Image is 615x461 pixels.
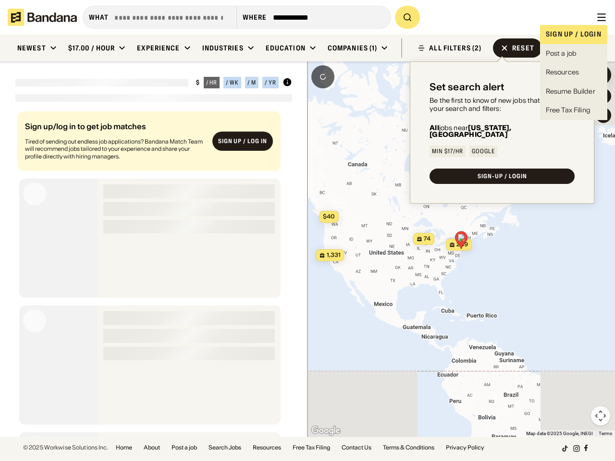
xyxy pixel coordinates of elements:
span: Map data ©2025 Google, INEGI [526,431,593,436]
a: Resources [540,63,607,82]
a: Search Jobs [209,445,241,450]
a: Contact Us [342,445,371,450]
div: Free Tax Filing [546,106,590,115]
span: 1,331 [327,251,341,259]
div: $17.00 / hour [68,44,115,52]
a: Post a job [540,44,607,63]
div: jobs near [430,124,575,138]
span: 74 [424,235,430,243]
div: / hr [206,80,218,85]
a: Terms & Conditions [383,445,434,450]
a: Privacy Policy [446,445,484,450]
div: Education [266,44,306,52]
a: Resume Builder [540,82,607,101]
div: what [89,13,109,22]
a: Free Tax Filing [540,101,607,120]
div: Sign up / login [540,25,607,44]
div: / wk [226,80,239,85]
div: grid [15,108,292,437]
div: Be the first to know of new jobs that match your search and filters: [430,97,575,113]
div: Where [243,13,267,22]
div: Sign up/log in to get job matches [25,122,205,138]
b: All [430,123,439,132]
div: Companies (1) [328,44,378,52]
div: Set search alert [430,81,504,93]
div: Post a job [546,49,577,59]
a: Post a job [172,445,197,450]
div: Industries [202,44,244,52]
div: ALL FILTERS (2) [429,45,481,51]
div: Resume Builder [546,87,595,97]
div: $ [196,79,200,86]
div: Experience [137,44,180,52]
div: / m [247,80,256,85]
div: Google [472,148,495,154]
a: Resources [253,445,281,450]
button: Map camera controls [591,406,610,425]
div: Sign up / Log in [218,137,267,145]
div: Min $17/hr [432,148,463,154]
img: Bandana logotype [8,9,77,26]
div: Tired of sending out endless job applications? Bandana Match Team will recommend jobs tailored to... [25,138,205,160]
div: Newest [17,44,46,52]
div: © 2025 Workwise Solutions Inc. [23,445,108,450]
a: About [144,445,160,450]
a: Open this area in Google Maps (opens a new window) [310,425,342,437]
div: / yr [265,80,276,85]
div: SIGN-UP / LOGIN [478,173,527,179]
a: Home [116,445,132,450]
div: Resources [546,68,579,77]
span: $40 [323,213,335,220]
a: Terms (opens in new tab) [599,431,612,436]
div: Reset [512,45,534,51]
img: Google [310,425,342,437]
a: Free Tax Filing [293,445,330,450]
b: [US_STATE], [GEOGRAPHIC_DATA] [430,123,511,139]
